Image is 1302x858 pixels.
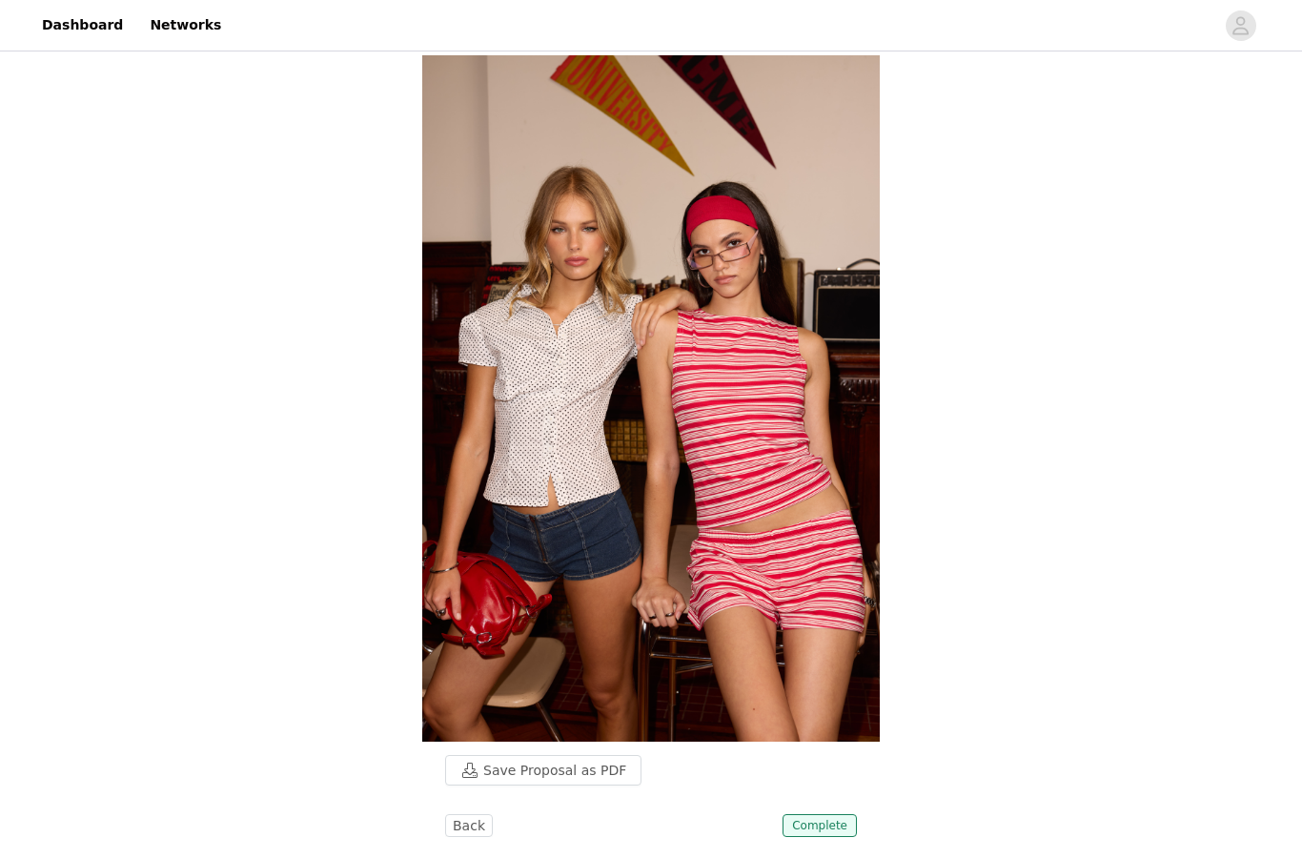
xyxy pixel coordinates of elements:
button: Save Proposal as PDF [445,755,641,786]
button: Back [445,814,493,837]
div: avatar [1231,10,1250,41]
a: Dashboard [31,4,134,47]
img: campaign image [422,55,880,742]
span: Complete [783,814,857,837]
a: Networks [138,4,233,47]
